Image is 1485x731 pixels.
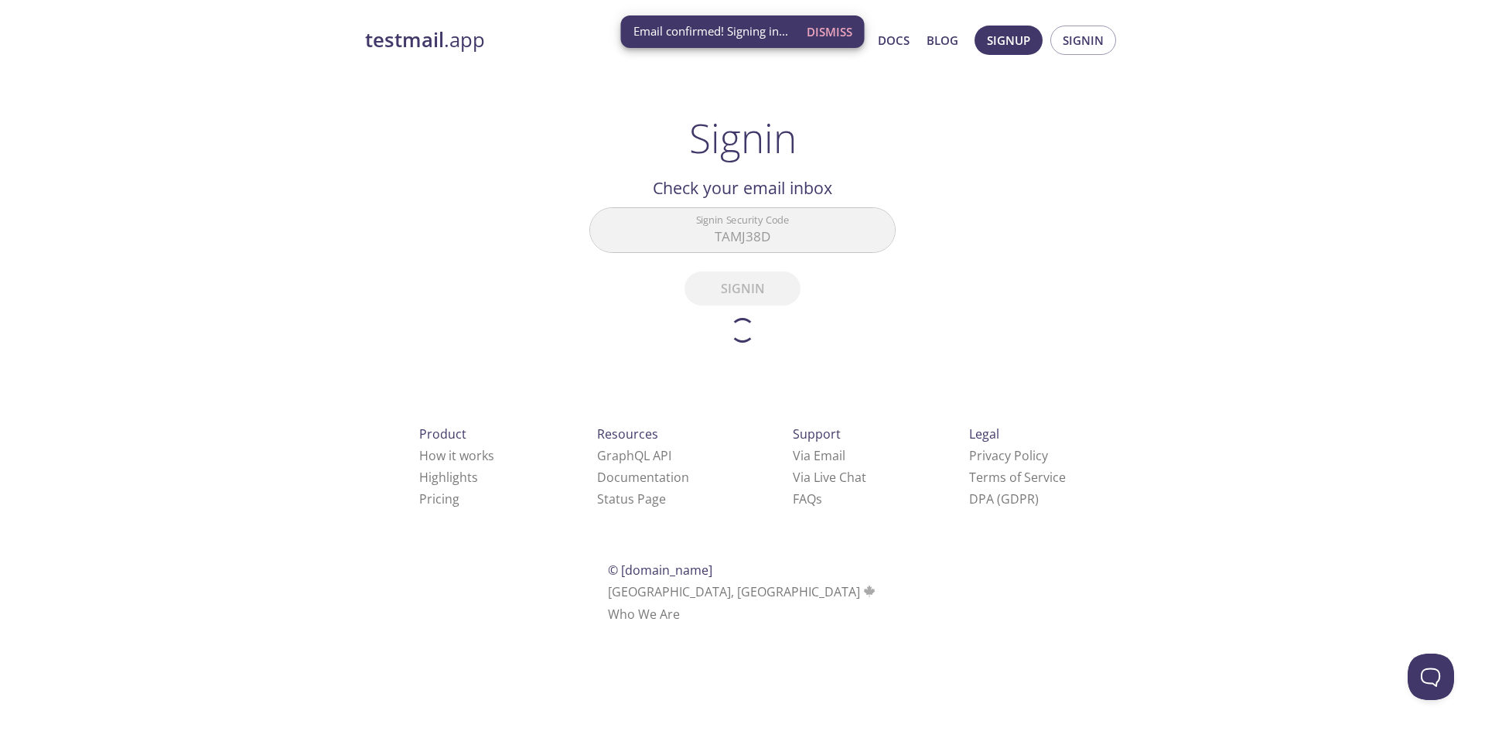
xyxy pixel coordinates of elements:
[793,469,866,486] a: Via Live Chat
[689,114,797,161] h1: Signin
[801,17,859,46] button: Dismiss
[987,30,1030,50] span: Signup
[969,447,1048,464] a: Privacy Policy
[793,490,822,507] a: FAQ
[633,23,788,39] span: Email confirmed! Signing in...
[365,27,729,53] a: testmail.app
[608,562,712,579] span: © [DOMAIN_NAME]
[969,425,999,442] span: Legal
[589,175,896,201] h2: Check your email inbox
[419,425,466,442] span: Product
[1408,654,1454,700] iframe: Help Scout Beacon - Open
[597,490,666,507] a: Status Page
[608,583,878,600] span: [GEOGRAPHIC_DATA], [GEOGRAPHIC_DATA]
[1063,30,1104,50] span: Signin
[1050,26,1116,55] button: Signin
[793,447,845,464] a: Via Email
[419,469,478,486] a: Highlights
[816,490,822,507] span: s
[608,606,680,623] a: Who We Are
[597,447,671,464] a: GraphQL API
[597,469,689,486] a: Documentation
[419,447,494,464] a: How it works
[975,26,1043,55] button: Signup
[793,425,841,442] span: Support
[597,425,658,442] span: Resources
[969,469,1066,486] a: Terms of Service
[969,490,1039,507] a: DPA (GDPR)
[927,30,958,50] a: Blog
[365,26,444,53] strong: testmail
[878,30,910,50] a: Docs
[807,22,852,42] span: Dismiss
[419,490,459,507] a: Pricing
